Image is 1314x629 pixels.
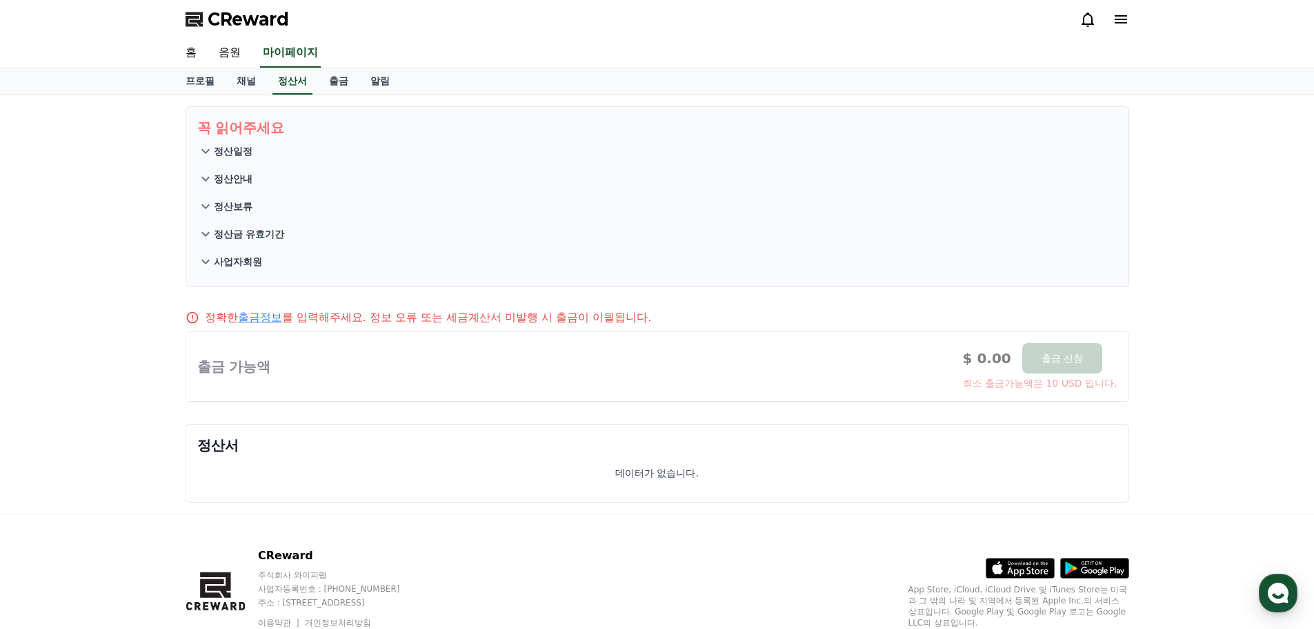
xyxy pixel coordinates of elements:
[258,597,426,608] p: 주소 : [STREET_ADDRESS]
[238,311,282,324] a: 출금정보
[126,459,143,470] span: 대화
[214,200,252,213] p: 정산보류
[175,68,226,95] a: 프로필
[205,309,652,326] p: 정확한 를 입력해주세요. 정보 오류 또는 세금계산서 미발행 시 출금이 이월됩니다.
[226,68,267,95] a: 채널
[91,438,178,472] a: 대화
[197,248,1117,275] button: 사업자회원
[214,255,262,269] p: 사업자회원
[197,137,1117,165] button: 정산일정
[208,8,289,30] span: CReward
[272,68,312,95] a: 정산서
[197,193,1117,220] button: 정산보류
[197,436,1117,455] p: 정산서
[318,68,359,95] a: 출금
[197,220,1117,248] button: 정산금 유효기간
[214,144,252,158] p: 정산일정
[186,8,289,30] a: CReward
[197,165,1117,193] button: 정산안내
[908,584,1129,628] p: App Store, iCloud, iCloud Drive 및 iTunes Store는 미국과 그 밖의 나라 및 지역에서 등록된 Apple Inc.의 서비스 상표입니다. Goo...
[208,39,252,68] a: 음원
[197,118,1117,137] p: 꼭 읽어주세요
[258,548,426,564] p: CReward
[359,68,401,95] a: 알림
[214,227,285,241] p: 정산금 유효기간
[615,466,699,480] p: 데이터가 없습니다.
[260,39,321,68] a: 마이페이지
[258,570,426,581] p: 주식회사 와이피랩
[175,39,208,68] a: 홈
[213,458,230,470] span: 설정
[43,458,52,470] span: 홈
[305,618,371,628] a: 개인정보처리방침
[258,583,426,594] p: 사업자등록번호 : [PHONE_NUMBER]
[178,438,265,472] a: 설정
[258,618,301,628] a: 이용약관
[214,172,252,186] p: 정산안내
[4,438,91,472] a: 홈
